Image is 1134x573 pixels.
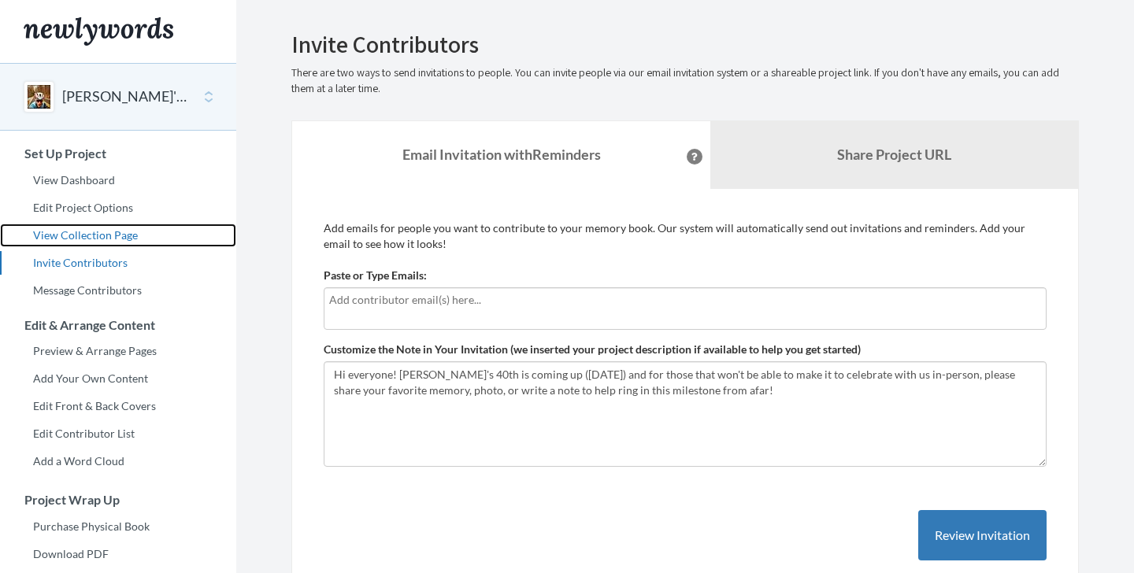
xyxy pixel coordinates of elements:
h3: Set Up Project [1,146,236,161]
h3: Edit & Arrange Content [1,318,236,332]
button: [PERSON_NAME]'s 40th Birthday [62,87,190,107]
label: Paste or Type Emails: [324,268,427,283]
p: Add emails for people you want to contribute to your memory book. Our system will automatically s... [324,220,1047,252]
input: Add contributor email(s) here... [329,291,1041,309]
textarea: Hi everyone! [PERSON_NAME]'s 40th is coming up ([DATE]) and for those that won't be able to make ... [324,361,1047,467]
p: There are two ways to send invitations to people. You can invite people via our email invitation ... [291,65,1079,97]
label: Customize the Note in Your Invitation (we inserted your project description if available to help ... [324,342,861,357]
b: Share Project URL [837,146,951,163]
strong: Email Invitation with Reminders [402,146,601,163]
button: Review Invitation [918,510,1047,561]
span: Support [33,11,90,25]
img: Newlywords logo [24,17,173,46]
h2: Invite Contributors [291,31,1079,57]
h3: Project Wrap Up [1,493,236,507]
